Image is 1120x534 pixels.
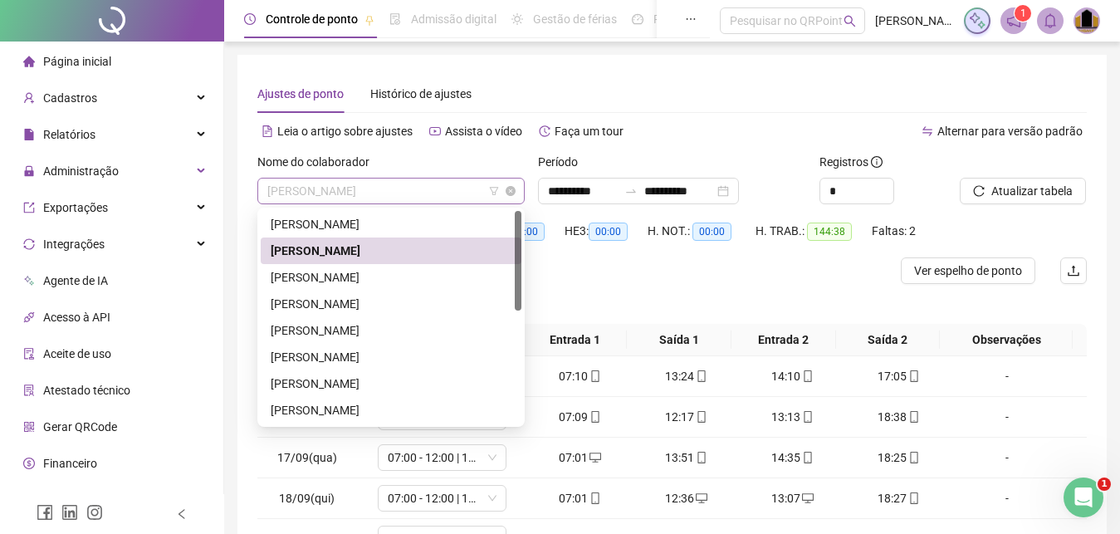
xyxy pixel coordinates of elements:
[800,492,814,504] span: desktop
[694,370,707,382] span: mobile
[844,15,856,27] span: search
[23,385,35,396] span: solution
[853,408,946,426] div: 18:38
[43,91,97,105] span: Cadastros
[43,384,130,397] span: Atestado técnico
[43,201,108,214] span: Exportações
[958,489,1056,507] div: -
[43,274,108,287] span: Agente de IA
[958,367,1056,385] div: -
[589,223,628,241] span: 00:00
[506,223,545,241] span: 00:00
[261,238,521,264] div: ALEXSANDER BRESSANI
[958,408,1056,426] div: -
[907,452,920,463] span: mobile
[261,211,521,238] div: ADMILSON ALMEIDA DA SILVA
[271,268,511,287] div: [PERSON_NAME]
[261,397,521,424] div: JONATHAM LOPES DE SOUSA
[43,420,117,434] span: Gerar QRCode
[445,125,522,138] span: Assista o vídeo
[43,164,119,178] span: Administração
[958,448,1056,467] div: -
[907,411,920,423] span: mobile
[648,222,756,241] div: H. NOT.:
[640,448,733,467] div: 13:51
[277,125,413,138] span: Leia o artigo sobre ajustes
[37,504,53,521] span: facebook
[23,348,35,360] span: audit
[389,13,401,25] span: file-done
[267,179,515,203] span: ALEXSANDER BRESSANI
[43,493,127,507] span: Central de ajuda
[853,448,946,467] div: 18:25
[271,375,511,393] div: [PERSON_NAME]
[261,344,521,370] div: FELIPE SOUZA DA SILVA
[538,153,589,171] label: Período
[901,257,1035,284] button: Ver espelho de ponto
[731,324,836,356] th: Entrada 2
[271,215,511,233] div: [PERSON_NAME]
[960,178,1086,204] button: Atualizar tabela
[271,321,511,340] div: [PERSON_NAME]
[534,448,627,467] div: 07:01
[1067,264,1080,277] span: upload
[588,492,601,504] span: mobile
[533,12,617,26] span: Gestão de férias
[43,55,111,68] span: Página inicial
[262,125,273,137] span: file-text
[43,128,95,141] span: Relatórios
[539,125,550,137] span: history
[973,185,985,197] span: reload
[23,129,35,140] span: file
[429,125,441,137] span: youtube
[694,452,707,463] span: mobile
[370,85,472,103] div: Histórico de ajustes
[875,12,954,30] span: [PERSON_NAME] - ENGMEP
[872,224,916,238] span: Faltas: 2
[43,311,110,324] span: Acesso à API
[968,12,986,30] img: sparkle-icon.fc2bf0ac1784a2077858766a79e2daf3.svg
[534,489,627,507] div: 07:01
[946,331,1066,349] span: Observações
[627,324,731,356] th: Saída 1
[23,165,35,177] span: lock
[588,452,601,463] span: desktop
[1064,478,1103,517] iframe: Intercom live chat
[853,367,946,385] div: 17:05
[388,445,496,470] span: 07:00 - 12:00 | 13:00 - 17:00
[61,504,78,521] span: linkedin
[23,421,35,433] span: qrcode
[746,367,839,385] div: 14:10
[565,222,648,241] div: HE 3:
[624,184,638,198] span: swap-right
[271,242,511,260] div: [PERSON_NAME]
[23,311,35,323] span: api
[257,153,380,171] label: Nome do colaborador
[1043,13,1058,28] span: bell
[261,264,521,291] div: ANTONIO PEREIRA DA SILVA FILHO
[756,222,872,241] div: H. TRAB.:
[807,223,852,241] span: 144:38
[922,125,933,137] span: swap
[506,186,516,196] span: close-circle
[23,202,35,213] span: export
[271,295,511,313] div: [PERSON_NAME]
[640,489,733,507] div: 12:36
[271,401,511,419] div: [PERSON_NAME]
[588,370,601,382] span: mobile
[23,56,35,67] span: home
[836,324,941,356] th: Saída 2
[746,408,839,426] div: 13:13
[523,324,628,356] th: Entrada 1
[411,12,496,26] span: Admissão digital
[1074,8,1099,33] img: 22840
[364,15,374,25] span: pushpin
[261,317,521,344] div: BERTO BARBOSA DA SILVA
[487,453,497,463] span: down
[800,370,814,382] span: mobile
[685,13,697,25] span: ellipsis
[1020,7,1026,19] span: 1
[640,408,733,426] div: 12:17
[746,489,839,507] div: 13:07
[271,348,511,366] div: [PERSON_NAME]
